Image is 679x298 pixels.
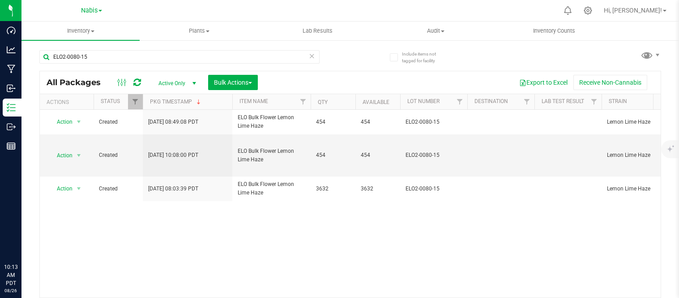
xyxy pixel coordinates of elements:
a: Inventory [21,22,140,40]
inline-svg: Dashboard [7,26,16,35]
input: Search Package ID, Item Name, SKU, Lot or Part Number... [39,50,320,64]
span: Lemon Lime Haze [607,151,675,160]
span: Action [49,149,73,162]
div: Manage settings [582,6,594,15]
span: Audit [377,27,494,35]
span: [DATE] 10:08:00 PDT [148,151,198,160]
a: Filter [453,94,467,109]
span: ELO2-0080-15 [406,118,462,126]
inline-svg: Analytics [7,45,16,54]
a: Audit [376,22,495,40]
span: Hi, [PERSON_NAME]! [604,7,662,14]
span: 454 [361,118,395,126]
button: Bulk Actions [208,75,258,90]
span: Clear [309,50,315,62]
span: Action [49,182,73,195]
span: Created [99,151,137,160]
span: ELO2-0080-15 [406,185,462,193]
a: Status [101,98,120,104]
span: select [73,116,85,128]
a: Inventory Counts [495,22,613,40]
inline-svg: Inventory [7,103,16,112]
a: Lot Number [407,98,440,104]
span: 454 [316,151,350,160]
span: 454 [361,151,395,160]
span: Action [49,116,73,128]
span: Nabis [81,7,98,14]
iframe: Resource center [9,226,36,253]
a: Pkg Timestamp [150,99,202,105]
a: Filter [128,94,143,109]
div: Actions [47,99,90,105]
span: Bulk Actions [214,79,252,86]
a: Filter [587,94,602,109]
a: Available [363,99,389,105]
span: ELO Bulk Flower Lemon Lime Haze [238,180,305,197]
a: Strain [609,98,627,104]
span: [DATE] 08:49:08 PDT [148,118,198,126]
inline-svg: Inbound [7,84,16,93]
span: select [73,149,85,162]
a: Qty [318,99,328,105]
inline-svg: Reports [7,142,16,151]
a: Destination [474,98,508,104]
span: [DATE] 08:03:39 PDT [148,185,198,193]
span: ELO Bulk Flower Lemon Lime Haze [238,147,305,164]
a: Filter [520,94,534,109]
span: Inventory Counts [521,27,587,35]
span: Created [99,185,137,193]
a: Lab Results [258,22,376,40]
button: Export to Excel [513,75,573,90]
span: 3632 [316,185,350,193]
span: Created [99,118,137,126]
span: Include items not tagged for facility [402,51,447,64]
a: Item Name [239,98,268,104]
span: Inventory [21,27,140,35]
span: ELO2-0080-15 [406,151,462,160]
inline-svg: Manufacturing [7,65,16,73]
span: ELO Bulk Flower Lemon Lime Haze [238,113,305,130]
p: 10:13 AM PDT [4,263,17,287]
span: All Packages [47,78,110,87]
button: Receive Non-Cannabis [573,75,647,90]
a: Lab Test Result [542,98,584,104]
span: Lemon Lime Haze [607,185,675,193]
span: Lab Results [290,27,345,35]
p: 08/26 [4,287,17,294]
inline-svg: Outbound [7,122,16,131]
span: Plants [140,27,257,35]
a: Filter [296,94,311,109]
span: 3632 [361,185,395,193]
span: 454 [316,118,350,126]
span: Lemon Lime Haze [607,118,675,126]
a: Plants [140,22,258,40]
span: select [73,182,85,195]
iframe: Resource center unread badge [26,225,37,236]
